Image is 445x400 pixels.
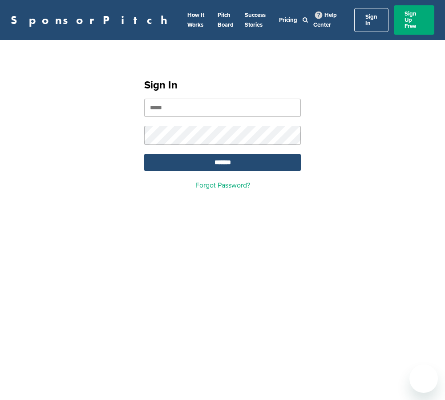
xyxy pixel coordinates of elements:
a: Pricing [279,16,297,24]
a: Forgot Password? [195,181,250,190]
a: Pitch Board [218,12,234,28]
iframe: Button to launch messaging window [409,364,438,393]
a: SponsorPitch [11,14,173,26]
a: Sign Up Free [394,5,434,35]
a: Help Center [313,10,337,30]
a: How It Works [187,12,204,28]
a: Success Stories [245,12,266,28]
a: Sign In [354,8,388,32]
h1: Sign In [144,77,301,93]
